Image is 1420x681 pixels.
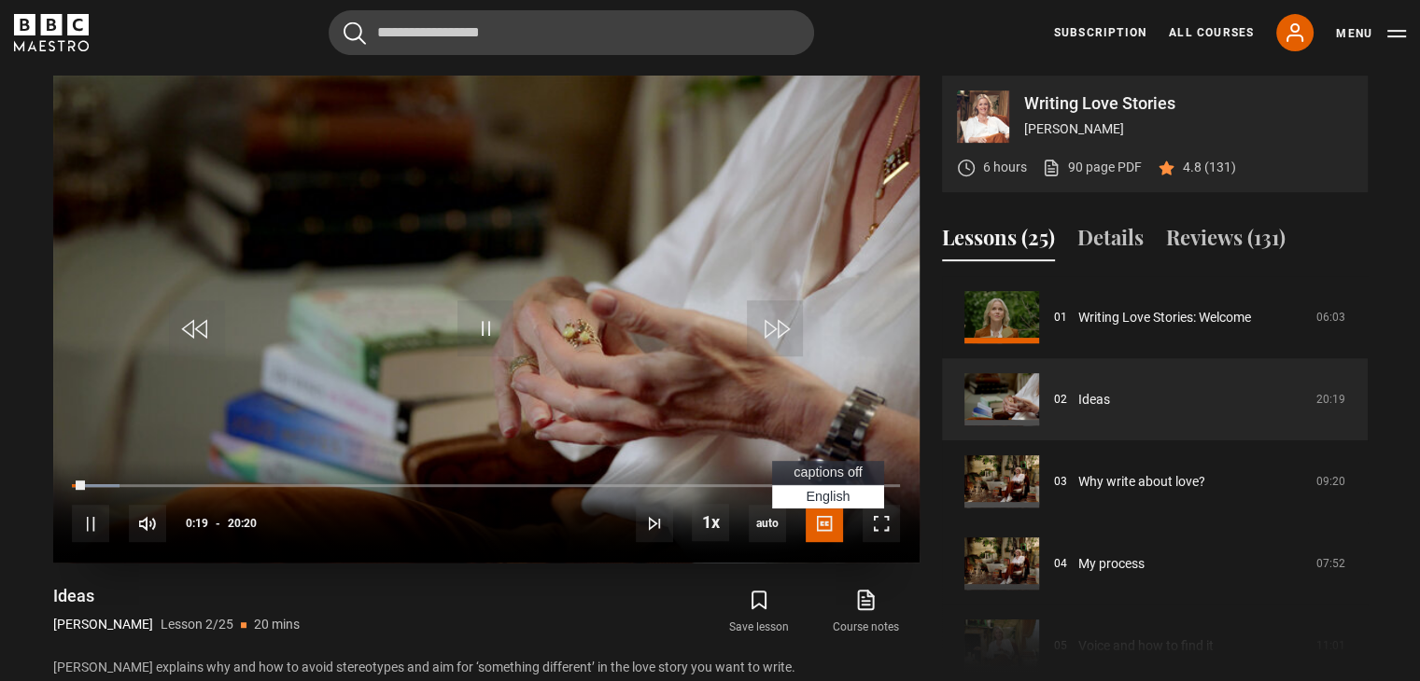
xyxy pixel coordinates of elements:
a: Writing Love Stories: Welcome [1078,308,1251,327]
span: - [216,517,220,530]
button: Toggle navigation [1336,24,1406,43]
a: Ideas [1078,390,1110,410]
p: [PERSON_NAME] [53,615,153,634]
div: Current quality: 720p [749,505,786,542]
a: My process [1078,554,1145,574]
a: Why write about love? [1078,472,1205,492]
div: Progress Bar [72,484,899,488]
button: Captions [806,505,843,542]
p: 20 mins [254,615,300,634]
input: Search [329,10,814,55]
button: Submit the search query [344,21,366,45]
span: auto [749,505,786,542]
button: Playback Rate [692,504,729,541]
a: Subscription [1054,24,1146,41]
p: [PERSON_NAME] [1024,119,1353,139]
h1: Ideas [53,585,300,607]
a: Course notes [812,585,919,639]
button: Mute [129,505,166,542]
a: 90 page PDF [1042,158,1142,177]
a: All Courses [1169,24,1254,41]
p: [PERSON_NAME] explains why and how to avoid stereotypes and aim for ‘something different’ in the ... [53,658,920,677]
video-js: Video Player [53,76,920,563]
svg: BBC Maestro [14,14,89,51]
p: 4.8 (131) [1183,158,1236,177]
button: Next Lesson [636,505,673,542]
p: Writing Love Stories [1024,95,1353,112]
span: captions off [794,465,862,479]
p: 6 hours [983,158,1027,177]
p: Lesson 2/25 [161,615,233,634]
button: Save lesson [706,585,812,639]
span: 20:20 [228,507,257,540]
button: Lessons (25) [942,222,1055,261]
span: 0:19 [186,507,208,540]
button: Pause [72,505,109,542]
button: Fullscreen [863,505,900,542]
button: Details [1077,222,1144,261]
button: Reviews (131) [1166,222,1286,261]
span: English [806,489,850,504]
